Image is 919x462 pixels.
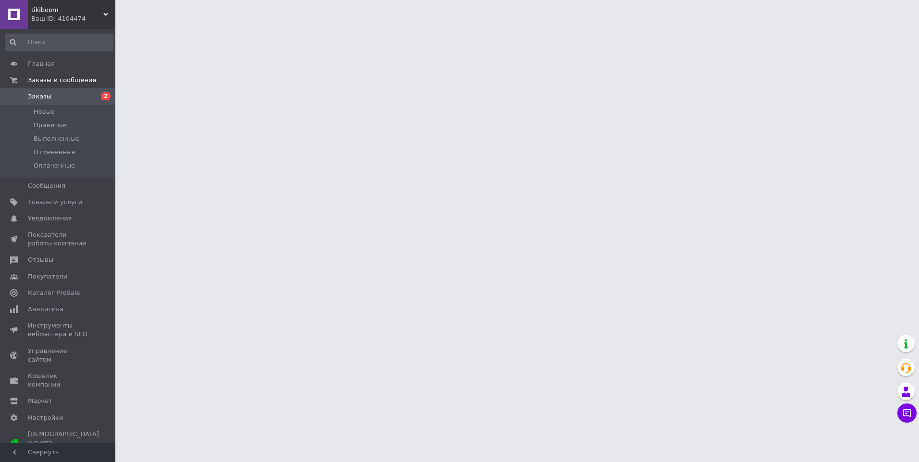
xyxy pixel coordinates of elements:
[28,182,65,190] span: Сообщения
[28,60,55,68] span: Главная
[28,214,72,223] span: Уведомления
[101,92,111,100] span: 2
[897,403,917,423] button: Чат с покупателем
[34,161,75,170] span: Оплаченные
[28,321,89,339] span: Инструменты вебмастера и SEO
[34,134,80,143] span: Выполненные
[34,121,67,130] span: Принятые
[28,231,89,248] span: Показатели работы компании
[28,198,82,207] span: Товары и услуги
[28,397,52,405] span: Маркет
[5,34,113,51] input: Поиск
[28,305,63,314] span: Аналитика
[34,108,55,116] span: Новые
[28,289,80,297] span: Каталог ProSale
[28,272,67,281] span: Покупатели
[28,347,89,364] span: Управление сайтом
[28,76,96,85] span: Заказы и сообщения
[28,92,51,101] span: Заказы
[28,372,89,389] span: Кошелек компании
[28,255,53,264] span: Отзывы
[31,14,115,23] div: Ваш ID: 4104474
[34,148,75,157] span: Отмененные
[28,413,63,422] span: Настройки
[28,430,99,456] span: [DEMOGRAPHIC_DATA] и счета
[31,6,103,14] span: tikiboom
